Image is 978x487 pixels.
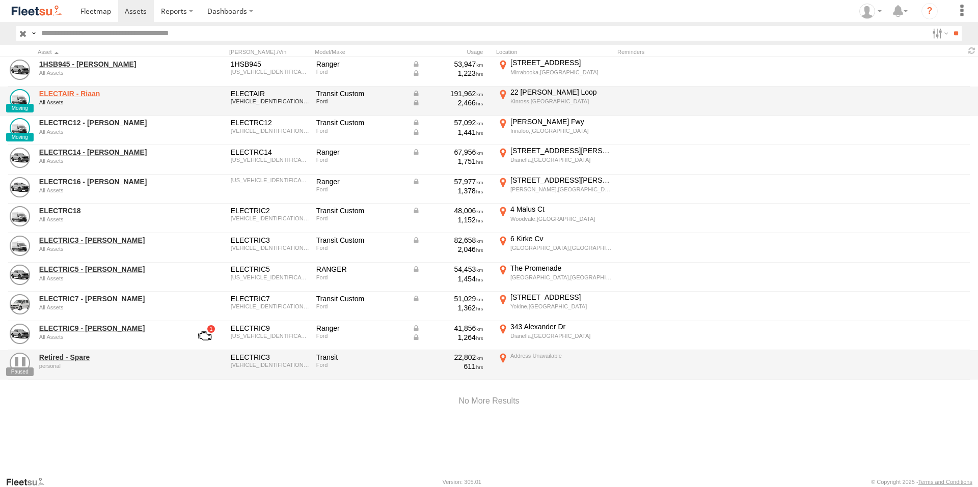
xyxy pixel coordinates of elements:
[316,362,405,368] div: Ford
[510,98,612,105] div: Kinross,[GEOGRAPHIC_DATA]
[38,48,180,55] div: Click to Sort
[316,186,405,192] div: Ford
[412,333,483,342] div: Data from Vehicle CANbus
[10,177,30,197] a: View Asset Details
[39,216,179,222] div: undefined
[496,205,613,232] label: Click to View Current Location
[316,353,405,362] div: Transit
[39,304,179,310] div: undefined
[39,187,179,193] div: undefined
[231,69,309,75] div: MNAUMAF50HW805362
[412,206,483,215] div: Data from Vehicle CANbus
[231,362,309,368] div: WF0YXXTTGYLS21315
[10,118,30,138] a: View Asset Details
[510,303,612,310] div: Yokine,[GEOGRAPHIC_DATA]
[231,333,309,339] div: MNAUMAF50FW475764
[510,264,612,273] div: The Promenade
[510,88,612,97] div: 22 [PERSON_NAME] Loop
[316,265,405,274] div: RANGER
[231,236,309,245] div: ELECTRIC3
[316,148,405,157] div: Ranger
[231,98,309,104] div: WF0YXXTTGYNJ17812
[496,293,613,320] label: Click to View Current Location
[39,206,179,215] a: ELECTRC18
[231,177,309,183] div: MNACMEF70PW281940
[10,4,63,18] img: fleetsu-logo-horizontal.svg
[412,60,483,69] div: Data from Vehicle CANbus
[510,274,612,281] div: [GEOGRAPHIC_DATA],[GEOGRAPHIC_DATA]
[510,186,612,193] div: [PERSON_NAME],[GEOGRAPHIC_DATA]
[231,157,309,163] div: MNAUMAF80GW574265
[510,332,612,339] div: Dianella,[GEOGRAPHIC_DATA]
[510,244,612,251] div: [GEOGRAPHIC_DATA],[GEOGRAPHIC_DATA]
[39,70,179,76] div: undefined
[39,89,179,98] a: ELECTAIR - Riaan
[496,322,613,350] label: Click to View Current Location
[39,353,179,362] a: Retired - Spare
[412,177,483,186] div: Data from Vehicle CANbus
[496,351,613,379] label: Click to View Current Location
[316,333,405,339] div: Ford
[871,479,972,485] div: © Copyright 2025 -
[412,362,483,371] div: 611
[231,353,309,362] div: ELECTRIC3
[510,127,612,134] div: Innaloo,[GEOGRAPHIC_DATA]
[496,176,613,203] label: Click to View Current Location
[39,236,179,245] a: ELECTRIC3 - [PERSON_NAME]
[316,157,405,163] div: Ford
[316,60,405,69] div: Ranger
[510,58,612,67] div: [STREET_ADDRESS]
[510,156,612,163] div: Dianella,[GEOGRAPHIC_DATA]
[412,265,483,274] div: Data from Vehicle CANbus
[412,89,483,98] div: Data from Vehicle CANbus
[496,234,613,262] label: Click to View Current Location
[412,324,483,333] div: Data from Vehicle CANbus
[231,89,309,98] div: ELECTAIR
[412,236,483,245] div: Data from Vehicle CANbus
[617,48,780,55] div: Reminders
[39,129,179,135] div: undefined
[39,363,179,369] div: undefined
[316,177,405,186] div: Ranger
[231,294,309,303] div: ELECTRIC7
[928,26,950,41] label: Search Filter Options
[412,274,483,283] div: 1,454
[496,88,613,115] label: Click to View Current Location
[316,324,405,333] div: Ranger
[510,117,612,126] div: [PERSON_NAME] Fwy
[496,117,613,145] label: Click to View Current Location
[231,245,309,251] div: WF0YXXTTGYLS21315
[316,206,405,215] div: Transit Custom
[496,264,613,291] label: Click to View Current Location
[412,98,483,107] div: Data from Vehicle CANbus
[510,215,612,222] div: Woodvale,[GEOGRAPHIC_DATA]
[510,234,612,243] div: 6 Kirke Cv
[496,146,613,174] label: Click to View Current Location
[510,146,612,155] div: [STREET_ADDRESS][PERSON_NAME]
[412,186,483,195] div: 1,378
[412,157,483,166] div: 1,751
[316,69,405,75] div: Ford
[10,324,30,344] a: View Asset Details
[30,26,38,41] label: Search Query
[6,477,52,487] a: Visit our Website
[39,158,179,164] div: undefined
[39,99,179,105] div: undefined
[231,148,309,157] div: ELECTRC14
[316,294,405,303] div: Transit Custom
[10,236,30,256] a: View Asset Details
[412,294,483,303] div: Data from Vehicle CANbus
[10,206,30,226] a: View Asset Details
[412,118,483,127] div: Data from Vehicle CANbus
[39,177,179,186] a: ELECTRC16 - [PERSON_NAME]
[10,353,30,373] a: View Asset Details
[231,303,309,309] div: WF0YXXTTGYKU87957
[229,48,311,55] div: [PERSON_NAME]./Vin
[10,265,30,285] a: View Asset Details
[412,69,483,78] div: Data from Vehicle CANbus
[856,4,885,19] div: Wayne Betts
[316,274,405,280] div: Ford
[510,69,612,76] div: Mirrabooka,[GEOGRAPHIC_DATA]
[316,215,405,221] div: Ford
[316,98,405,104] div: Ford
